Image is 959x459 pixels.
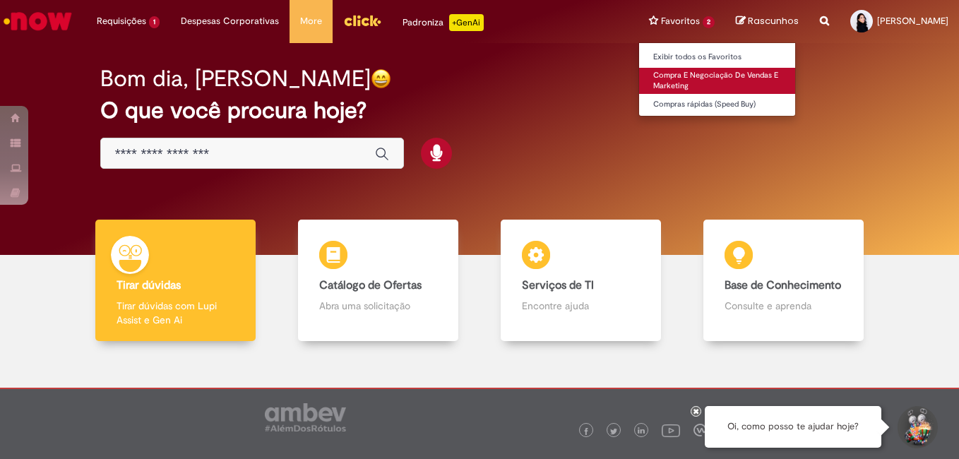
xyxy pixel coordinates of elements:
img: ServiceNow [1,7,74,35]
p: Tirar dúvidas com Lupi Assist e Gen Ai [117,299,235,327]
img: logo_footer_twitter.png [610,428,617,435]
div: Padroniza [403,14,484,31]
a: Base de Conhecimento Consulte e aprenda [682,220,885,342]
span: Rascunhos [748,14,799,28]
img: logo_footer_workplace.png [693,424,706,436]
img: logo_footer_facebook.png [583,428,590,435]
span: Favoritos [661,14,700,28]
span: More [300,14,322,28]
b: Tirar dúvidas [117,278,181,292]
img: logo_footer_ambev_rotulo_gray.png [265,403,346,431]
img: happy-face.png [371,68,391,89]
a: Rascunhos [736,15,799,28]
span: [PERSON_NAME] [877,15,948,27]
b: Serviços de TI [522,278,594,292]
a: Compra E Negociação De Vendas E Marketing [639,68,795,94]
a: Exibir todos os Favoritos [639,49,795,65]
span: Despesas Corporativas [181,14,279,28]
a: Serviços de TI Encontre ajuda [480,220,682,342]
span: 1 [149,16,160,28]
img: logo_footer_youtube.png [662,421,680,439]
img: logo_footer_linkedin.png [638,427,645,436]
button: Iniciar Conversa de Suporte [895,406,938,448]
div: Oi, como posso te ajudar hoje? [705,406,881,448]
span: Requisições [97,14,146,28]
b: Base de Conhecimento [725,278,841,292]
p: Abra uma solicitação [319,299,438,313]
b: Catálogo de Ofertas [319,278,422,292]
p: Encontre ajuda [522,299,641,313]
a: Compras rápidas (Speed Buy) [639,97,795,112]
a: Tirar dúvidas Tirar dúvidas com Lupi Assist e Gen Ai [74,220,277,342]
span: 2 [703,16,715,28]
p: Consulte e aprenda [725,299,843,313]
h2: Bom dia, [PERSON_NAME] [100,66,371,91]
p: +GenAi [449,14,484,31]
ul: Favoritos [638,42,796,117]
a: Catálogo de Ofertas Abra uma solicitação [277,220,480,342]
h2: O que você procura hoje? [100,98,859,123]
img: click_logo_yellow_360x200.png [343,10,381,31]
